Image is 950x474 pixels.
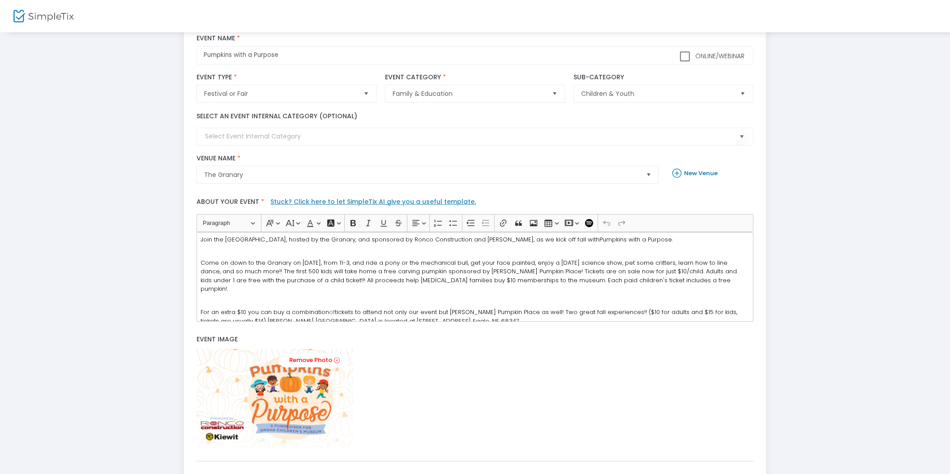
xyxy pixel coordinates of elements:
span: . [672,235,673,244]
button: Select [642,166,655,183]
span: Join the [GEOGRAPHIC_DATA], hosted by the Granary, and sponsored by Ronco Construction and [PERSO... [201,235,599,244]
label: Select an event internal category (optional) [197,112,357,121]
button: Paragraph [199,216,259,230]
p: of [201,308,749,325]
input: What would you like to call your Event? [197,46,753,65]
span: Event Image [197,335,238,344]
a: Stuck? Click here to let SimpleTix AI give you a useful template. [270,197,476,206]
label: Sub-Category [573,73,753,82]
button: Select [737,85,749,102]
label: Event Name [197,34,753,43]
span: Come on down to the Granary on [DATE], from 11-3, and ride a pony or the mechanical bull, get you... [201,259,737,293]
a: Remove Photo [278,353,349,367]
span: Festival or Fair [204,89,356,98]
button: Select [736,128,749,146]
a: Pumpkins with a Purpose [599,235,672,244]
div: Editor toolbar [197,214,753,232]
span: Online/Webinar [693,52,745,60]
span: For an extra $10 you can buy a combination [201,308,329,316]
span: The Granary [204,170,639,179]
span: Family & Education [393,89,544,98]
span: Children & Youth [581,89,733,98]
label: Event Category [385,73,565,82]
span: tickets to attend not only our event but [PERSON_NAME] Pumpkin Place as well! Two great fall expe... [201,308,737,325]
b: New Venue [684,169,718,177]
button: Select [548,85,561,102]
button: Select [360,85,372,102]
label: About your event [193,193,758,214]
div: Rich Text Editor, main [197,232,753,322]
img: Z [197,349,353,448]
input: Select Event Internal Category [205,132,736,141]
label: Venue Name [197,155,659,163]
label: Event Type [197,73,376,82]
span: Paragraph [203,218,249,228]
